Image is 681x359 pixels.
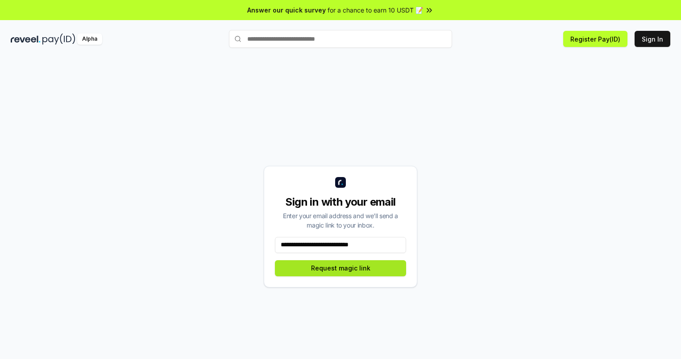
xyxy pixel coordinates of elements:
button: Sign In [635,31,670,47]
span: Answer our quick survey [247,5,326,15]
img: reveel_dark [11,34,41,45]
img: pay_id [42,34,75,45]
img: logo_small [335,177,346,188]
div: Sign in with your email [275,195,406,209]
div: Alpha [77,34,102,45]
div: Enter your email address and we’ll send a magic link to your inbox. [275,211,406,230]
button: Register Pay(ID) [563,31,627,47]
button: Request magic link [275,260,406,276]
span: for a chance to earn 10 USDT 📝 [328,5,423,15]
